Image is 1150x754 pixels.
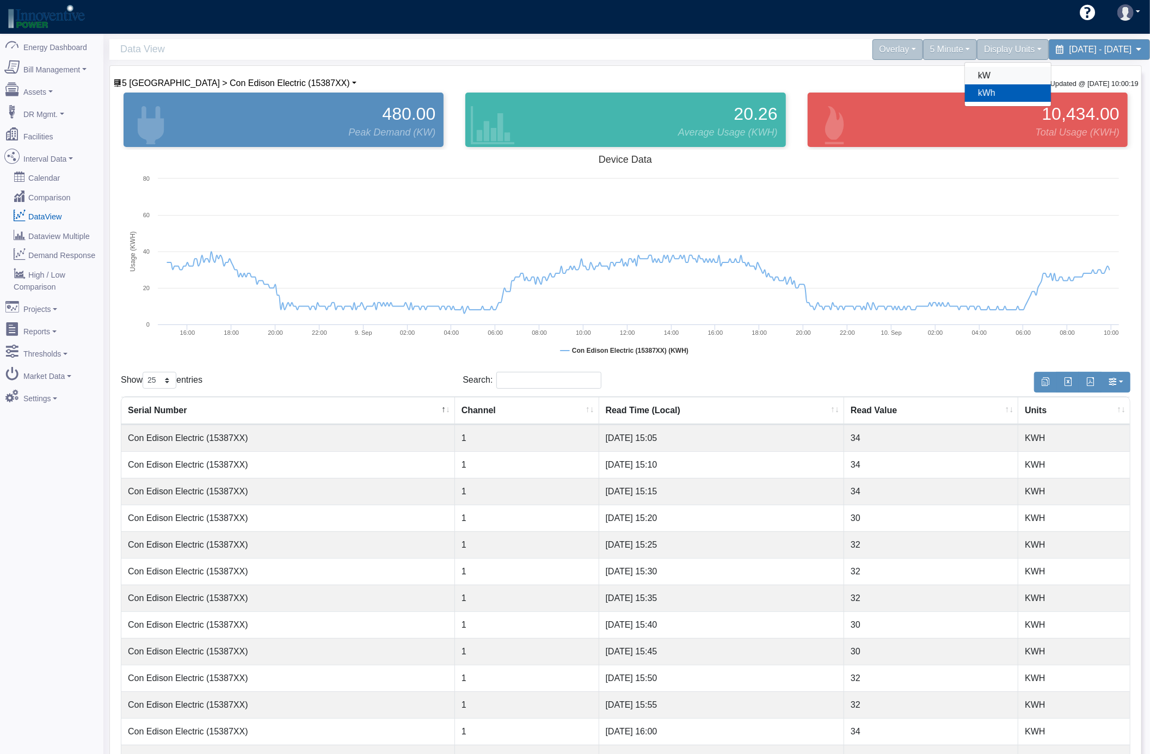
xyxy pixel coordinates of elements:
text: 04:00 [972,329,987,336]
button: Copy to clipboard [1034,372,1057,393]
text: 12:00 [620,329,635,336]
text: 02:00 [400,329,415,336]
td: [DATE] 15:10 [599,451,844,478]
text: 08:00 [532,329,547,336]
td: Con Edison Electric (15387XX) [121,531,455,558]
span: [DATE] - [DATE] [1069,45,1132,54]
text: 10:00 [576,329,591,336]
text: 04:00 [444,329,459,336]
th: Read Value : activate to sort column ascending [844,397,1018,425]
td: Con Edison Electric (15387XX) [121,451,455,478]
td: 32 [844,585,1018,611]
td: 34 [844,425,1018,451]
a: 5 [GEOGRAPHIC_DATA] > Con Edison Electric (15387XX) [113,78,356,88]
td: Con Edison Electric (15387XX) [121,425,455,451]
small: Last Updated @ [DATE] 10:00:19 [1035,79,1139,88]
tspan: Device Data [599,154,653,165]
td: 32 [844,558,1018,585]
text: 14:00 [664,329,679,336]
text: 16:00 [180,329,195,336]
td: KWH [1018,531,1130,558]
td: 30 [844,611,1018,638]
td: 32 [844,665,1018,691]
td: [DATE] 15:45 [599,638,844,665]
div: Overlay [872,39,923,60]
td: Con Edison Electric (15387XX) [121,638,455,665]
th: Units : activate to sort column ascending [1018,397,1130,425]
td: 34 [844,718,1018,745]
td: 1 [455,531,599,558]
td: 32 [844,531,1018,558]
td: KWH [1018,558,1130,585]
img: user-3.svg [1117,4,1134,21]
button: Generate PDF [1079,372,1102,393]
tspan: Con Edison Electric (15387XX) (KWH) [572,347,688,354]
text: 18:00 [752,329,767,336]
span: Average Usage (KWH) [678,125,778,140]
td: 1 [455,691,599,718]
tspan: 9. Sep [355,329,372,336]
td: KWH [1018,611,1130,638]
th: Channel : activate to sort column ascending [455,397,599,425]
td: 1 [455,425,599,451]
text: 06:00 [1016,329,1031,336]
span: 20.26 [734,101,778,127]
span: Data View [120,39,631,59]
th: Serial Number : activate to sort column descending [121,397,455,425]
td: 34 [844,451,1018,478]
td: KWH [1018,691,1130,718]
text: 22:00 [312,329,327,336]
button: Show/Hide Columns [1101,372,1130,393]
text: 06:00 [488,329,503,336]
input: Search: [496,372,601,389]
td: [DATE] 15:40 [599,611,844,638]
td: KWH [1018,478,1130,505]
td: Con Edison Electric (15387XX) [121,691,455,718]
td: 1 [455,451,599,478]
td: KWH [1018,638,1130,665]
text: 20 [143,285,150,291]
td: 1 [455,505,599,531]
text: 80 [143,175,150,182]
td: KWH [1018,665,1130,691]
td: [DATE] 15:35 [599,585,844,611]
td: [DATE] 15:25 [599,531,844,558]
span: 10,434.00 [1042,101,1120,127]
span: Peak Demand (KW) [348,125,435,140]
td: KWH [1018,585,1130,611]
tspan: Usage (KWH) [129,231,137,272]
td: Con Edison Electric (15387XX) [121,718,455,745]
tspan: 10. Sep [881,329,902,336]
td: 1 [455,585,599,611]
th: Read Time (Local) : activate to sort column ascending [599,397,844,425]
td: [DATE] 15:30 [599,558,844,585]
td: 32 [844,691,1018,718]
td: KWH [1018,505,1130,531]
td: [DATE] 15:05 [599,425,844,451]
text: 18:00 [224,329,239,336]
text: 40 [143,248,150,255]
div: 5 Minute [923,39,977,60]
span: 480.00 [382,101,435,127]
td: 1 [455,611,599,638]
text: 08:00 [1060,329,1075,336]
text: 60 [143,212,150,218]
td: KWH [1018,451,1130,478]
a: kWh [965,84,1051,102]
text: 22:00 [840,329,855,336]
td: [DATE] 15:55 [599,691,844,718]
button: Export to Excel [1056,372,1079,393]
div: Display Units [964,62,1051,107]
td: 1 [455,665,599,691]
select: Showentries [143,372,176,389]
text: 20:00 [796,329,811,336]
label: Search: [463,372,601,389]
td: Con Edison Electric (15387XX) [121,558,455,585]
div: Display Units [977,39,1048,60]
td: 34 [844,478,1018,505]
a: kW [965,67,1051,84]
td: Con Edison Electric (15387XX) [121,665,455,691]
td: [DATE] 16:00 [599,718,844,745]
td: Con Edison Electric (15387XX) [121,611,455,638]
td: [DATE] 15:20 [599,505,844,531]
